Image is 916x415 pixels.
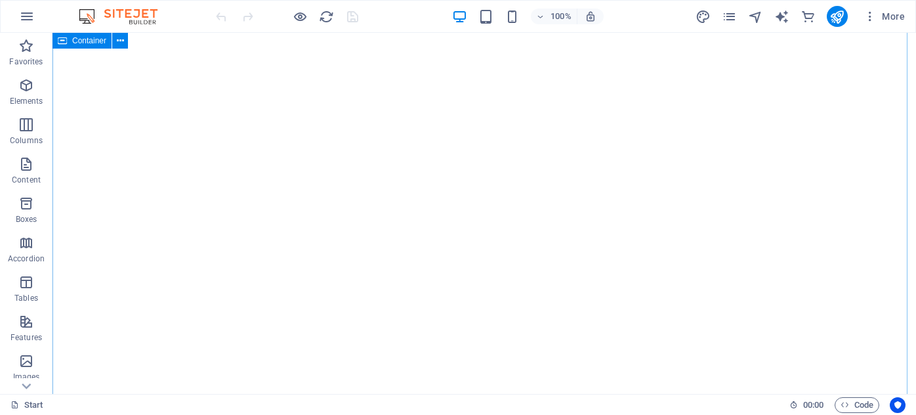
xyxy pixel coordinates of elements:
p: Features [10,332,42,343]
span: Code [841,397,873,413]
p: Boxes [16,214,37,225]
p: Content [12,175,41,185]
img: Editor Logo [75,9,174,24]
button: Code [835,397,879,413]
i: Publish [829,9,844,24]
button: pages [722,9,738,24]
p: Elements [10,96,43,106]
p: Accordion [8,253,45,264]
i: Pages (Ctrl+Alt+S) [722,9,737,24]
button: Usercentrics [890,397,906,413]
h6: Session time [789,397,824,413]
i: AI Writer [774,9,789,24]
a: Click to cancel selection. Double-click to open Pages [10,397,43,413]
button: 100% [531,9,577,24]
span: 00 00 [803,397,823,413]
button: commerce [801,9,816,24]
i: Navigator [748,9,763,24]
span: More [864,10,905,23]
button: More [858,6,910,27]
button: reload [318,9,334,24]
span: : [812,400,814,410]
button: design [696,9,711,24]
span: Container [72,37,106,45]
i: Commerce [801,9,816,24]
i: On resize automatically adjust zoom level to fit chosen device. [585,11,596,22]
p: Images [13,372,40,382]
button: navigator [748,9,764,24]
p: Tables [14,293,38,303]
button: text_generator [774,9,790,24]
button: publish [827,6,848,27]
p: Columns [10,135,43,146]
i: Design (Ctrl+Alt+Y) [696,9,711,24]
p: Favorites [9,56,43,67]
h6: 100% [551,9,572,24]
i: Reload page [319,9,334,24]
